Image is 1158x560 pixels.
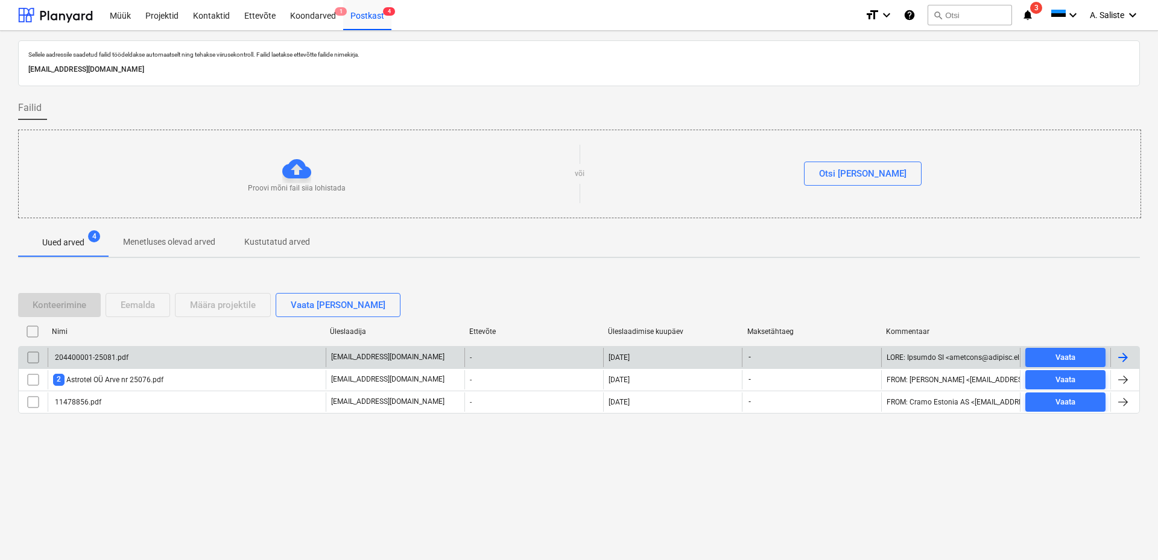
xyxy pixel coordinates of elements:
div: 11478856.pdf [53,398,101,406]
iframe: Chat Widget [1098,502,1158,560]
p: või [575,169,584,179]
div: Ettevõte [469,327,599,336]
button: Vaata [1025,392,1106,412]
div: Üleslaadija [330,327,460,336]
div: - [464,392,603,412]
button: Vaata [1025,348,1106,367]
i: Abikeskus [903,8,916,22]
span: A. Saliste [1090,10,1124,20]
div: - [464,348,603,367]
div: Proovi mõni fail siia lohistadavõiOtsi [PERSON_NAME] [18,130,1141,218]
div: Vaata [PERSON_NAME] [291,297,385,313]
div: [DATE] [609,398,630,406]
span: search [933,10,943,20]
p: [EMAIL_ADDRESS][DOMAIN_NAME] [28,63,1130,76]
p: Uued arved [42,236,84,249]
span: - [747,374,752,385]
i: format_size [865,8,879,22]
i: notifications [1022,8,1034,22]
div: Otsi [PERSON_NAME] [819,166,906,181]
button: Vaata [PERSON_NAME] [276,293,400,317]
p: [EMAIL_ADDRESS][DOMAIN_NAME] [331,397,445,407]
div: 204400001-25081.pdf [53,353,128,362]
span: 1 [335,7,347,16]
span: 4 [88,230,100,242]
span: - [747,352,752,362]
div: Kommentaar [886,327,1016,336]
div: [DATE] [609,353,630,362]
span: 4 [383,7,395,16]
span: Failid [18,101,42,115]
div: [DATE] [609,376,630,384]
button: Otsi [928,5,1012,25]
p: Kustutatud arved [244,236,310,248]
div: Astrotel OÜ Arve nr 25076.pdf [53,374,163,385]
button: Vaata [1025,370,1106,389]
div: - [464,370,603,389]
div: Vaata [1055,373,1075,387]
p: Sellele aadressile saadetud failid töödeldakse automaatselt ning tehakse viirusekontroll. Failid ... [28,51,1130,58]
button: Otsi [PERSON_NAME] [804,162,922,186]
i: keyboard_arrow_down [1125,8,1140,22]
i: keyboard_arrow_down [1066,8,1080,22]
i: keyboard_arrow_down [879,8,894,22]
span: 2 [53,374,65,385]
p: Proovi mõni fail siia lohistada [248,183,346,193]
span: 3 [1030,2,1042,14]
p: [EMAIL_ADDRESS][DOMAIN_NAME] [331,352,445,362]
div: Vaata [1055,351,1075,365]
div: Maksetähtaeg [747,327,877,336]
p: Menetluses olevad arved [123,236,215,248]
div: Üleslaadimise kuupäev [608,327,738,336]
div: Vaata [1055,395,1075,409]
div: Nimi [52,327,320,336]
span: - [747,397,752,407]
p: [EMAIL_ADDRESS][DOMAIN_NAME] [331,374,445,385]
